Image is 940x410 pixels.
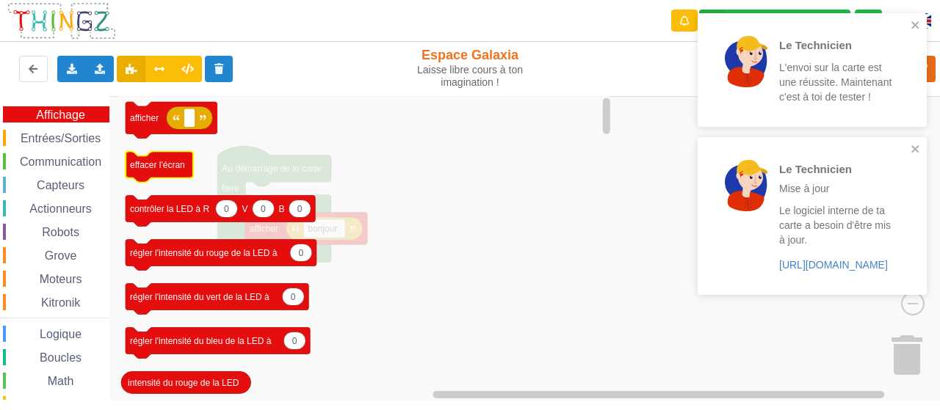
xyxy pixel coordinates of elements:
span: Boucles [37,351,84,364]
text: régler l'intensité du bleu de la LED à [130,335,272,345]
text: 0 [298,247,303,257]
text: afficher [130,112,159,122]
text: intensité du rouge de la LED [128,377,239,387]
span: Math [46,375,76,387]
text: 0 [291,291,296,301]
span: Capteurs [35,179,87,191]
div: Laisse libre cours à ton imagination ! [391,64,549,89]
text: 0 [261,203,266,213]
span: Kitronik [39,296,82,309]
a: [URL][DOMAIN_NAME] [779,259,888,271]
span: Robots [40,226,82,238]
p: Le logiciel interne de ta carte a besoin d'être mis à jour. [779,203,894,247]
img: thingz_logo.png [7,1,117,40]
span: Communication [18,155,104,168]
text: effacer l'écran [130,159,185,169]
text: 0 [224,203,229,213]
span: Entrées/Sorties [18,132,103,144]
div: Ta base fonctionne bien ! [699,10,850,32]
button: close [911,143,921,157]
div: Espace Galaxia [391,47,549,89]
p: Mise à jour [779,181,894,196]
span: Affichage [34,109,87,121]
span: Grove [43,249,79,262]
text: B [279,203,285,213]
p: L'envoi sur la carte est une réussite. Maintenant c'est à toi de tester ! [779,60,894,104]
text: 0 [292,335,297,345]
text: régler l'intensité du rouge de la LED à [130,247,278,257]
span: Moteurs [37,273,84,285]
text: V [242,203,248,213]
button: close [911,19,921,33]
text: contrôler la LED à R [130,203,209,213]
p: Le Technicien [779,37,894,53]
text: régler l'intensité du vert de la LED à [130,291,270,301]
span: Logique [37,328,84,340]
span: Actionneurs [27,202,94,215]
p: Le Technicien [779,161,894,177]
text: 0 [297,203,303,213]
